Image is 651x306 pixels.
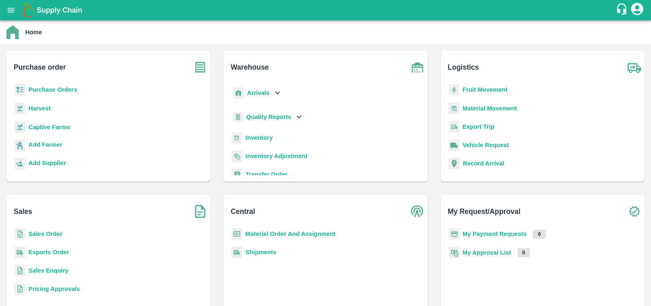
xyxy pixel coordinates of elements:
button: open drawer [2,1,20,20]
b: Purchase order [14,62,66,73]
b: Arrivals [247,90,269,96]
a: Vehicle Request [463,142,509,148]
a: Sales Enquiry [28,267,68,274]
a: Pricing Approvals [28,286,80,292]
img: delivery [449,121,459,133]
a: Sales Order [28,231,62,237]
img: payment [449,228,459,240]
div: customer-support [616,3,630,18]
div: Quality Reports [232,109,304,125]
b: Warehouse [231,62,269,73]
a: Captive Farms [28,124,70,130]
b: Sales [14,206,33,217]
img: sales [15,228,25,240]
a: Exports Order [28,249,69,255]
img: whInventory [232,132,242,144]
a: My Approval List [463,249,511,256]
b: Add Farmer [28,141,62,148]
b: Add Supplier [28,160,66,166]
img: shipments [232,247,242,258]
a: Harvest [28,105,50,112]
img: farmer [15,140,25,152]
img: inventory [232,150,242,162]
img: fruit [449,84,459,96]
img: material [449,102,459,114]
img: approval [449,247,459,259]
img: warehouse [407,57,428,77]
img: supplier [15,158,25,170]
img: whArrival [233,87,244,99]
a: Fruit Movement [463,86,508,93]
img: vehicle [449,139,459,151]
a: Export Trip [463,123,494,130]
img: harvest [15,121,25,133]
a: Material Order And Assignment [245,231,336,237]
a: Purchase Orders [28,86,77,93]
img: qualityReport [233,112,243,122]
a: Inventory Adjustment [245,153,307,159]
a: Inventory [245,134,273,141]
img: soSales [190,201,210,222]
a: Record Arrival [463,160,505,167]
img: recordArrival [449,158,460,169]
a: Supply Chain [37,4,616,16]
a: Material Movement [463,105,517,112]
p: 0 [533,230,546,239]
img: sales [15,265,25,277]
img: whTransfer [232,169,242,181]
div: Arrivals [232,84,282,102]
img: harvest [15,102,25,114]
b: Quality Reports [246,114,291,120]
a: Add Supplier [28,159,66,170]
b: My Request/Approval [448,206,520,217]
a: Add Farmer [28,140,62,151]
img: check [624,201,644,222]
a: Shipments [245,249,276,255]
b: Supply Chain [37,6,82,14]
img: purchase [190,57,210,77]
img: reciept [15,84,25,96]
img: sales [15,283,25,295]
div: account of current user [630,2,644,19]
a: My Payment Requests [463,231,527,237]
img: home [7,25,19,39]
b: Logistics [448,62,479,73]
b: Home [25,29,42,35]
img: shipments [15,247,25,258]
p: 0 [518,248,530,257]
img: truck [624,57,644,77]
a: Transfer Order [245,171,287,178]
img: logo [20,2,37,18]
img: centralMaterial [232,228,242,240]
b: Central [231,206,255,217]
img: central [407,201,428,222]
